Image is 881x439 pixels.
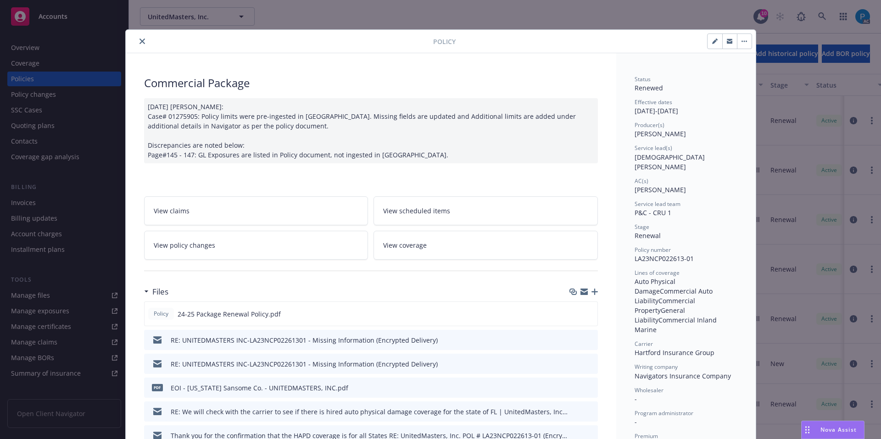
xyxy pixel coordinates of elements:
[635,208,671,217] span: P&C - CRU 1
[635,417,637,426] span: -
[586,335,594,345] button: preview file
[635,277,677,295] span: Auto Physical Damage
[635,269,680,277] span: Lines of coverage
[635,98,737,116] div: [DATE] - [DATE]
[571,309,578,319] button: download file
[171,335,438,345] div: RE: UNITEDMASTERS INC-LA23NCP02261301 - Missing Information (Encrypted Delivery)
[635,296,697,315] span: Commercial Property
[635,254,694,263] span: LA23NCP022613-01
[635,200,680,208] span: Service lead team
[635,340,653,348] span: Carrier
[171,359,438,369] div: RE: UNITEDMASTERS INC-LA23NCP02261301 - Missing Information (Encrypted Delivery)
[152,286,168,298] h3: Files
[635,395,637,403] span: -
[154,206,190,216] span: View claims
[178,309,281,319] span: 24-25 Package Renewal Policy.pdf
[586,383,594,393] button: preview file
[154,240,215,250] span: View policy changes
[571,407,579,417] button: download file
[586,407,594,417] button: preview file
[144,196,368,225] a: View claims
[433,37,456,46] span: Policy
[571,359,579,369] button: download file
[383,240,427,250] span: View coverage
[374,231,598,260] a: View coverage
[635,153,705,171] span: [DEMOGRAPHIC_DATA][PERSON_NAME]
[635,98,672,106] span: Effective dates
[801,421,864,439] button: Nova Assist
[152,384,163,391] span: pdf
[635,287,714,305] span: Commercial Auto Liability
[152,310,170,318] span: Policy
[144,231,368,260] a: View policy changes
[571,383,579,393] button: download file
[144,75,598,91] div: Commercial Package
[571,335,579,345] button: download file
[171,407,568,417] div: RE: We will check with the carrier to see if there is hired auto physical damage coverage for the...
[635,223,649,231] span: Stage
[635,185,686,194] span: [PERSON_NAME]
[635,372,731,380] span: Navigators Insurance Company
[144,98,598,163] div: [DATE] [PERSON_NAME]: Case# 01275905: Policy limits were pre-ingested in [GEOGRAPHIC_DATA]. Missi...
[635,386,664,394] span: Wholesaler
[635,316,719,334] span: Commercial Inland Marine
[374,196,598,225] a: View scheduled items
[802,421,813,439] div: Drag to move
[586,359,594,369] button: preview file
[635,363,678,371] span: Writing company
[635,177,648,185] span: AC(s)
[635,121,664,129] span: Producer(s)
[635,231,661,240] span: Renewal
[635,75,651,83] span: Status
[144,286,168,298] div: Files
[635,129,686,138] span: [PERSON_NAME]
[137,36,148,47] button: close
[635,348,714,357] span: Hartford Insurance Group
[635,144,672,152] span: Service lead(s)
[820,426,857,433] span: Nova Assist
[635,306,687,324] span: General Liability
[635,83,663,92] span: Renewed
[383,206,450,216] span: View scheduled items
[635,409,693,417] span: Program administrator
[585,309,594,319] button: preview file
[635,246,671,254] span: Policy number
[171,383,348,393] div: EOI - [US_STATE] Sansome Co. - UNITEDMASTERS, INC.pdf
